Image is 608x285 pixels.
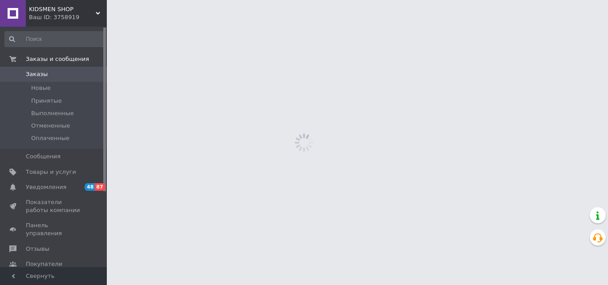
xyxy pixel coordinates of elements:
[31,109,74,117] span: Выполненные
[26,260,62,268] span: Покупатели
[31,122,70,130] span: Отмененные
[26,70,48,78] span: Заказы
[26,55,89,63] span: Заказы и сообщения
[26,183,66,191] span: Уведомления
[26,245,49,253] span: Отзывы
[95,183,105,191] span: 87
[26,168,76,176] span: Товары и услуги
[31,134,69,142] span: Оплаченные
[85,183,95,191] span: 48
[29,5,96,13] span: KIDSMEN SHOP
[31,97,62,105] span: Принятые
[26,221,82,237] span: Панель управления
[29,13,107,21] div: Ваш ID: 3758919
[4,31,105,47] input: Поиск
[31,84,51,92] span: Новые
[26,153,61,161] span: Сообщения
[26,198,82,214] span: Показатели работы компании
